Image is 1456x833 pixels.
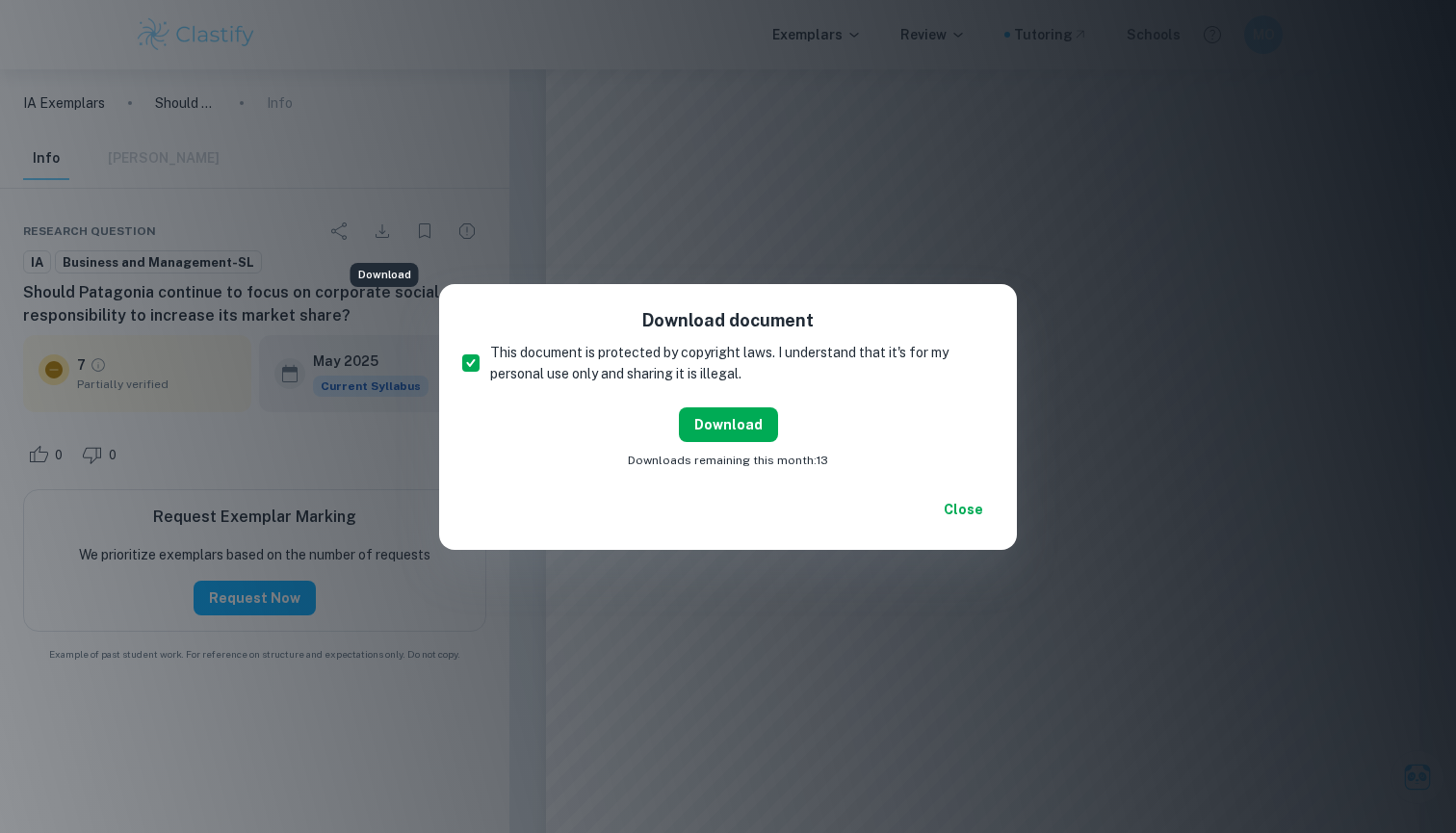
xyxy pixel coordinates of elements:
[462,307,994,334] h6: Download document
[628,452,828,469] span: Downloads remaining this month: 13
[490,342,978,384] span: This document is protected by copyright laws. I understand that it's for my personal use only and...
[351,263,419,287] div: Download
[679,407,778,442] button: Download
[932,492,994,527] button: Close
